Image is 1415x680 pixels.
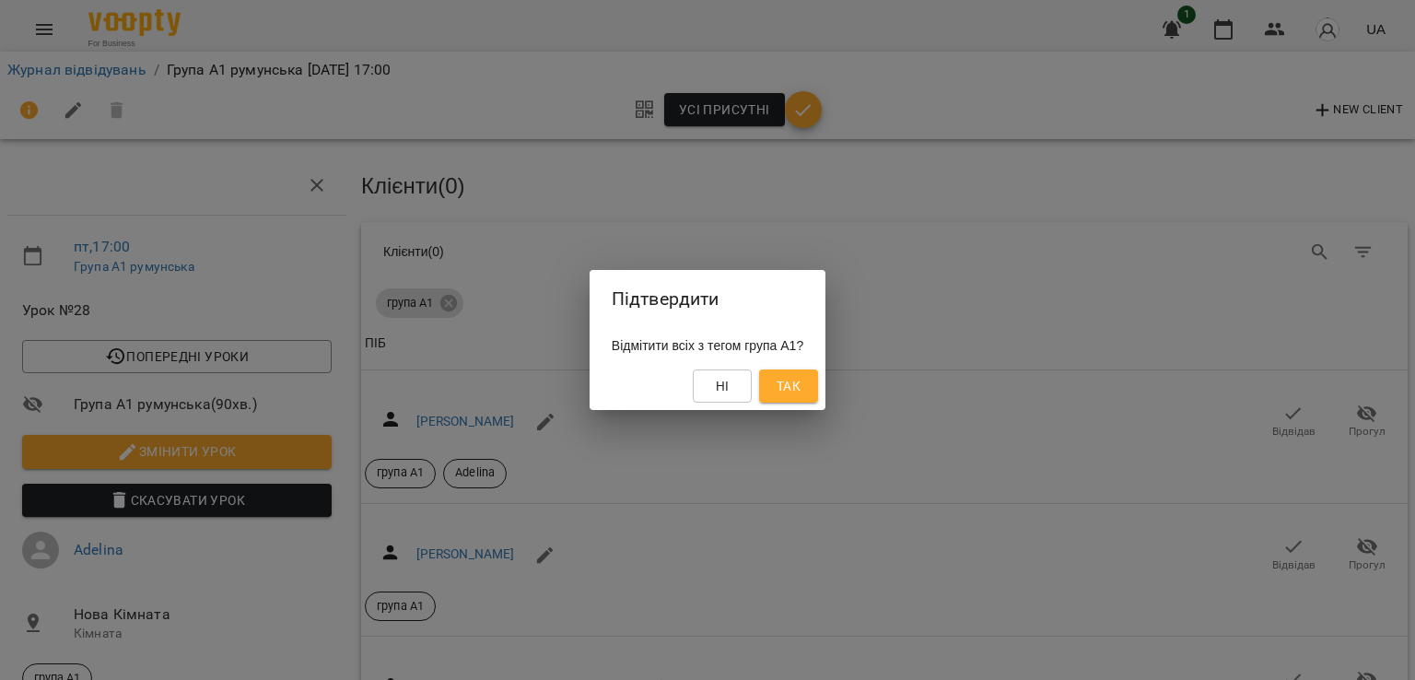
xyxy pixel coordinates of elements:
span: Так [777,375,801,397]
div: Відмітити всіх з тегом група А1? [590,329,825,362]
button: Так [759,369,818,403]
h2: Підтвердити [612,285,803,313]
button: Ні [693,369,752,403]
span: Ні [716,375,730,397]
